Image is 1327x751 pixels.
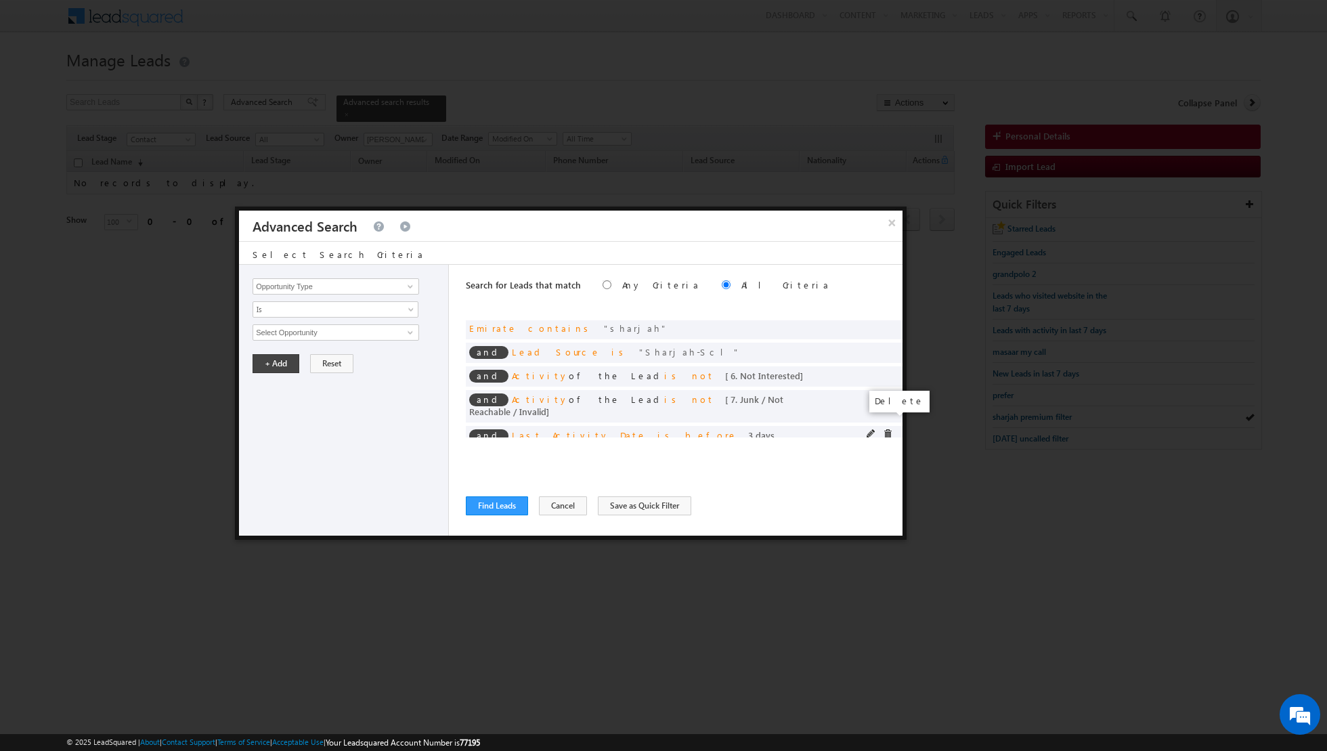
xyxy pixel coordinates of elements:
[469,322,517,334] span: Emirate
[466,496,528,515] button: Find Leads
[639,346,740,358] span: Sharjah-Scl
[23,71,57,89] img: d_60004797649_company_0_60004797649
[664,393,714,405] span: is not
[512,370,569,381] span: Activity
[604,322,668,334] span: sharjah
[469,393,783,417] span: of the Lead ]
[512,370,810,381] span: of the Lead ]
[725,370,800,381] span: [ 6. Not Interested
[598,496,691,515] button: Save as Quick Filter
[611,346,628,358] span: is
[222,7,255,39] div: Minimize live chat window
[253,249,425,260] span: Select Search Criteria
[140,737,160,746] a: About
[622,279,700,291] label: Any Criteria
[460,737,480,748] span: 77195
[539,496,587,515] button: Cancel
[469,393,508,406] span: and
[400,280,417,293] a: Show All Items
[882,211,903,234] button: ×
[18,125,247,406] textarea: Type your message and hit 'Enter'
[162,737,215,746] a: Contact Support
[272,737,324,746] a: Acceptable Use
[66,736,480,749] span: © 2025 LeadSquared | | | | |
[400,326,417,339] a: Show All Items
[657,429,737,441] span: is before
[469,393,783,417] span: [ 7. Junk / Not Reachable / Invalid
[253,278,419,295] input: Type to Search
[217,737,270,746] a: Terms of Service
[512,346,601,358] span: Lead Source
[664,370,714,381] span: is not
[466,279,581,291] span: Search for Leads that match
[512,429,647,441] span: Last Activity Date
[748,429,775,441] span: 3 days
[253,354,299,373] button: + Add
[253,301,418,318] a: Is
[70,71,227,89] div: Chat with us now
[326,737,480,748] span: Your Leadsquared Account Number is
[512,393,569,405] span: Activity
[869,391,930,412] div: Delete
[469,346,508,359] span: and
[469,370,508,383] span: and
[310,354,353,373] button: Reset
[253,324,419,341] input: Type to Search
[528,322,593,334] span: contains
[184,417,246,435] em: Start Chat
[253,303,400,316] span: Is
[469,429,508,442] span: and
[253,211,357,241] h3: Advanced Search
[741,279,830,291] label: All Criteria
